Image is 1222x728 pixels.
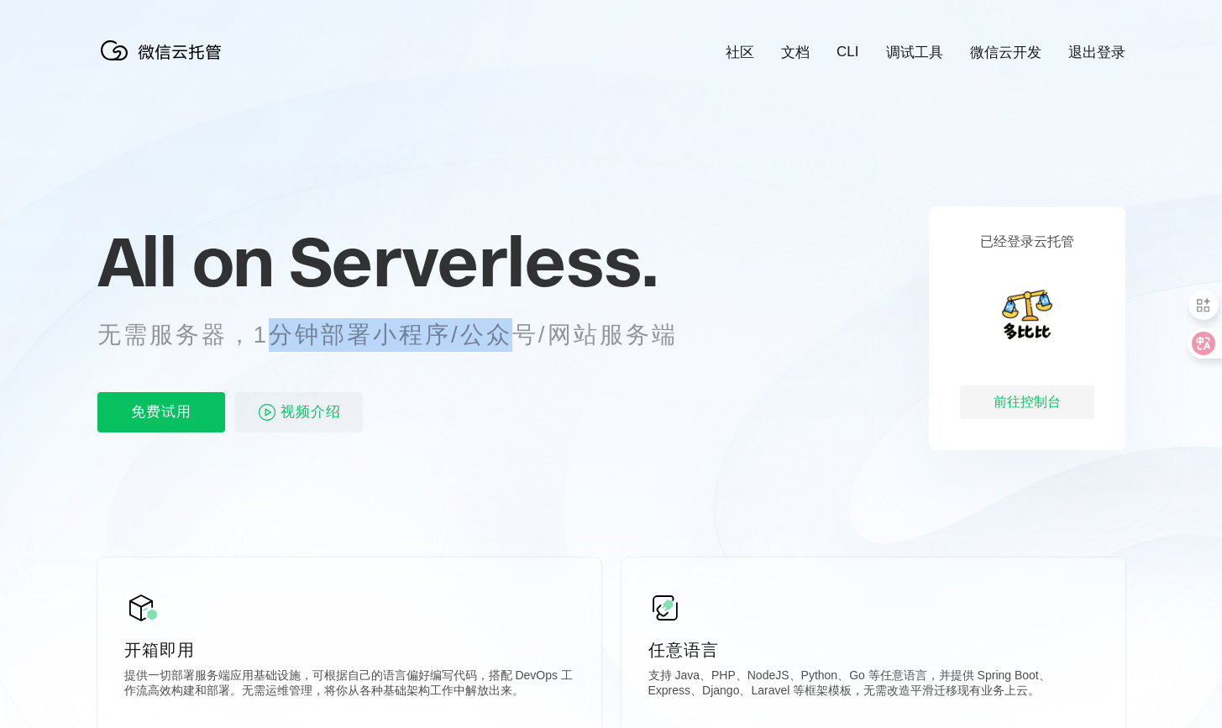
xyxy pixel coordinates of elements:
[257,402,277,422] img: video_play.svg
[781,43,810,62] a: 文档
[970,43,1041,62] a: 微信云开发
[97,318,709,352] p: 无需服务器，1分钟部署小程序/公众号/网站服务端
[886,43,943,62] a: 调试工具
[97,219,273,303] span: All on
[1068,43,1125,62] a: 退出登录
[648,638,1099,662] p: 任意语言
[97,55,232,70] a: 微信云托管
[97,34,232,67] img: 微信云托管
[289,219,658,303] span: Serverless.
[960,385,1094,419] div: 前往控制台
[980,233,1074,251] p: 已经登录云托管
[97,392,225,432] p: 免费试用
[124,638,574,662] p: 开箱即用
[726,43,754,62] a: 社区
[648,668,1099,702] p: 支持 Java、PHP、NodeJS、Python、Go 等任意语言，并提供 Spring Boot、Express、Django、Laravel 等框架模板，无需改造平滑迁移现有业务上云。
[281,392,341,432] span: 视频介绍
[837,44,858,60] a: CLI
[124,668,574,702] p: 提供一切部署服务端应用基础设施，可根据自己的语言偏好编写代码，搭配 DevOps 工作流高效构建和部署。无需运维管理，将你从各种基础架构工作中解放出来。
